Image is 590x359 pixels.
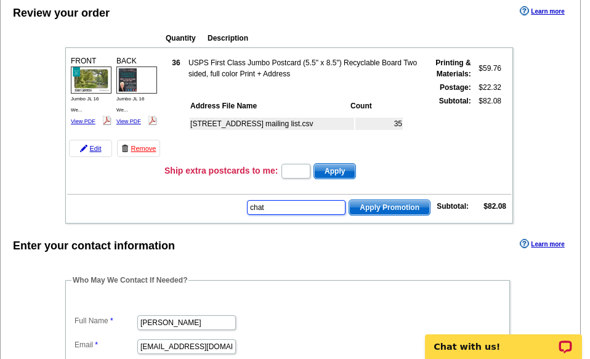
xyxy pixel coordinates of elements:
[13,5,110,22] div: Review your order
[75,315,136,326] label: Full Name
[115,54,159,128] div: BACK
[165,32,206,44] th: Quantity
[520,239,564,249] a: Learn more
[437,202,469,211] strong: Subtotal:
[439,97,471,105] strong: Subtotal:
[148,116,157,125] img: pdf_logo.png
[349,200,430,216] button: Apply Promotion
[71,118,95,124] a: View PDF
[117,140,160,157] a: Remove
[69,54,113,128] div: FRONT
[116,118,141,124] a: View PDF
[121,145,129,152] img: trashcan-icon.gif
[71,67,111,93] img: small-thumb.jpg
[116,96,145,113] span: Jumbo JL 16 We...
[69,140,112,157] a: Edit
[473,81,502,94] td: $22.32
[355,118,403,130] td: 35
[520,6,564,16] a: Learn more
[313,163,356,179] button: Apply
[473,57,502,80] td: $59.76
[314,164,355,179] span: Apply
[13,238,175,254] div: Enter your contact information
[116,67,157,93] img: small-thumb.jpg
[164,165,278,176] h3: Ship extra postcards to me:
[349,200,430,215] span: Apply Promotion
[473,95,502,159] td: $82.08
[190,100,349,112] th: Address File Name
[75,339,136,350] label: Email
[71,275,188,286] legend: Who May We Contact If Needed?
[435,58,471,78] strong: Printing & Materials:
[102,116,111,125] img: pdf_logo.png
[417,320,590,359] iframe: LiveChat chat widget
[172,58,180,67] strong: 36
[483,202,506,211] strong: $82.08
[350,100,403,112] th: Count
[80,145,87,152] img: pencil-icon.gif
[71,96,99,113] span: Jumbo JL 16 We...
[190,118,354,130] td: [STREET_ADDRESS] mailing list.csv
[440,83,471,92] strong: Postage:
[188,57,420,80] td: USPS First Class Jumbo Postcard (5.5" x 8.5") Recyclable Board Two sided, full color Print + Address
[207,32,432,44] th: Description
